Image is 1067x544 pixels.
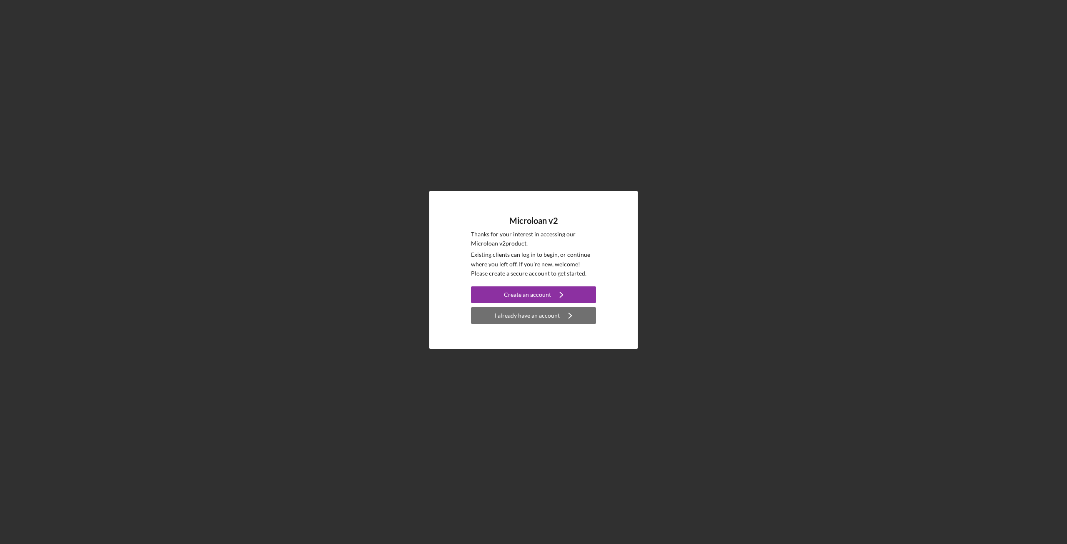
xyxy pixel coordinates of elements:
[471,286,596,305] a: Create an account
[504,286,551,303] div: Create an account
[509,216,558,226] h4: Microloan v2
[471,307,596,324] button: I already have an account
[495,307,560,324] div: I already have an account
[471,230,596,248] p: Thanks for your interest in accessing our Microloan v2 product.
[471,286,596,303] button: Create an account
[471,250,596,278] p: Existing clients can log in to begin, or continue where you left off. If you're new, welcome! Ple...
